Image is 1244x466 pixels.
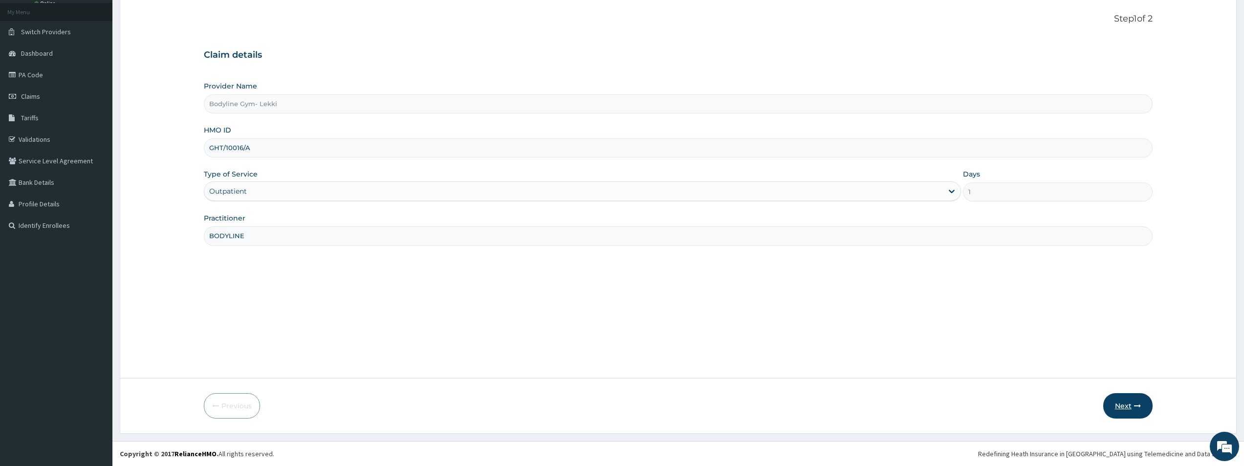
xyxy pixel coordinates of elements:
[204,138,1153,157] input: Enter HMO ID
[21,49,53,58] span: Dashboard
[204,213,245,223] label: Practitioner
[204,169,258,179] label: Type of Service
[204,50,1153,61] h3: Claim details
[204,125,231,135] label: HMO ID
[21,27,71,36] span: Switch Providers
[963,169,980,179] label: Days
[18,49,40,73] img: d_794563401_company_1708531726252_794563401
[204,393,260,419] button: Previous
[175,449,217,458] a: RelianceHMO
[112,441,1244,466] footer: All rights reserved.
[204,81,257,91] label: Provider Name
[5,267,186,301] textarea: Type your message and hit 'Enter'
[21,92,40,101] span: Claims
[160,5,184,28] div: Minimize live chat window
[120,449,218,458] strong: Copyright © 2017 .
[51,55,164,67] div: Chat with us now
[57,123,135,222] span: We're online!
[978,449,1237,459] div: Redefining Heath Insurance in [GEOGRAPHIC_DATA] using Telemedicine and Data Science!
[21,113,39,122] span: Tariffs
[1103,393,1153,419] button: Next
[204,14,1153,24] p: Step 1 of 2
[204,226,1153,245] input: Enter Name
